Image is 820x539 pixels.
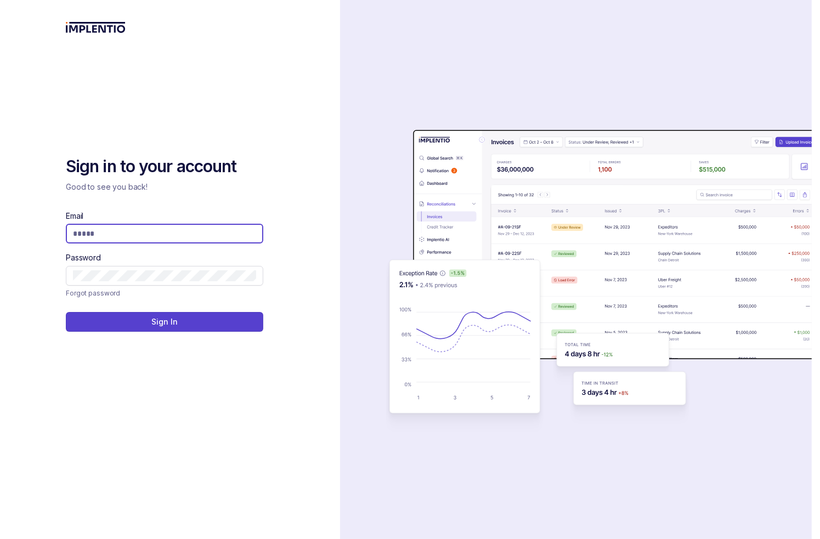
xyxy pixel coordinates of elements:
p: Good to see you back! [66,181,263,192]
a: Link Forgot password [66,288,120,299]
img: logo [66,22,126,33]
label: Email [66,211,83,222]
h2: Sign in to your account [66,156,263,178]
p: Forgot password [66,288,120,299]
button: Sign In [66,312,263,332]
p: Sign In [151,316,177,327]
label: Password [66,252,101,263]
